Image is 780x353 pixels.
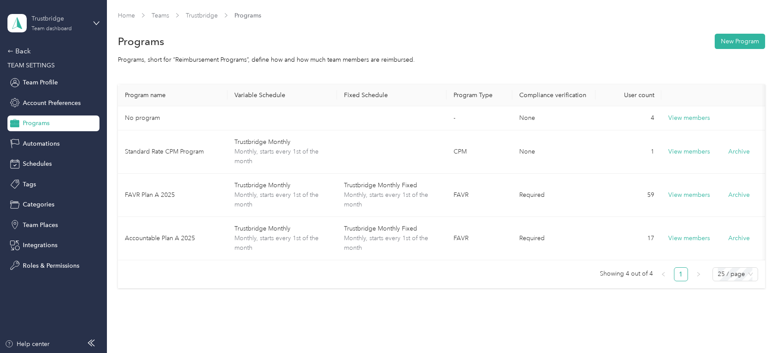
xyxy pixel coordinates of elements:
span: Programs [23,119,50,128]
span: Tags [23,180,36,189]
a: Trustbridge [186,12,218,19]
span: Monthly, starts every 1st of the month [234,147,330,166]
td: 59 [596,174,661,217]
div: Trustbridge [32,14,86,23]
td: Accountable Plan A 2025 [118,217,227,260]
td: None [512,130,596,174]
td: CPM [447,130,512,174]
iframe: Everlance-gr Chat Button Frame [731,304,780,353]
td: Required [512,217,596,260]
th: Variable Schedule [227,84,337,106]
span: right [696,272,701,277]
td: Standard Rate CPM Program [118,130,227,174]
button: Archive [728,147,750,156]
span: 25 / page [718,268,753,281]
td: Required [512,174,596,217]
button: Archive [728,190,750,199]
button: View members [668,190,710,200]
span: Team Places [23,220,58,230]
span: Monthly, starts every 1st of the month [344,190,440,210]
div: Page Size [713,267,758,281]
td: FAVR Plan A 2025 [118,174,227,217]
button: View members [668,234,710,243]
span: Account Preferences [23,98,81,108]
div: Team dashboard [32,26,72,31]
th: Fixed Schedule [337,84,447,106]
th: Program Type [447,84,512,106]
span: Showing 4 out of 4 [600,267,653,280]
span: Trustbridge Monthly [234,181,330,190]
button: View members [668,113,710,123]
span: Programs [234,11,261,20]
td: 4 [596,106,661,130]
span: Monthly, starts every 1st of the month [234,234,330,253]
td: None [512,106,596,130]
span: Categories [23,200,54,209]
span: Monthly, starts every 1st of the month [344,234,440,253]
a: Home [118,12,135,19]
button: left [656,267,670,281]
div: Programs, short for “Reimbursement Programs”, define how and how much team members are reimbursed. [118,55,765,64]
td: - [447,106,512,130]
li: Previous Page [656,267,670,281]
button: View members [668,147,710,157]
span: Integrations [23,241,57,250]
button: right [691,267,706,281]
span: left [661,272,666,277]
span: Roles & Permissions [23,261,79,270]
div: Back [7,46,95,56]
th: Program name [118,84,227,106]
li: 1 [674,267,688,281]
td: FAVR [447,217,512,260]
li: Next Page [691,267,706,281]
span: Trustbridge Monthly [234,137,330,147]
span: TEAM SETTINGS [7,62,55,69]
span: Automations [23,139,60,148]
span: Schedules [23,159,52,168]
td: 1 [596,130,661,174]
button: Help center [5,339,50,349]
button: Archive [728,234,750,243]
td: No program [118,106,227,130]
a: 1 [674,268,688,281]
button: New Program [715,34,765,49]
span: Team Profile [23,78,58,87]
span: Trustbridge Monthly [234,224,330,234]
th: User count [596,84,661,106]
td: FAVR [447,174,512,217]
span: Monthly, starts every 1st of the month [234,190,330,210]
span: Trustbridge Monthly Fixed [344,181,440,190]
td: 17 [596,217,661,260]
th: Compliance verification [512,84,596,106]
a: Teams [152,12,169,19]
span: Trustbridge Monthly Fixed [344,224,440,234]
h1: Programs [118,37,164,46]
